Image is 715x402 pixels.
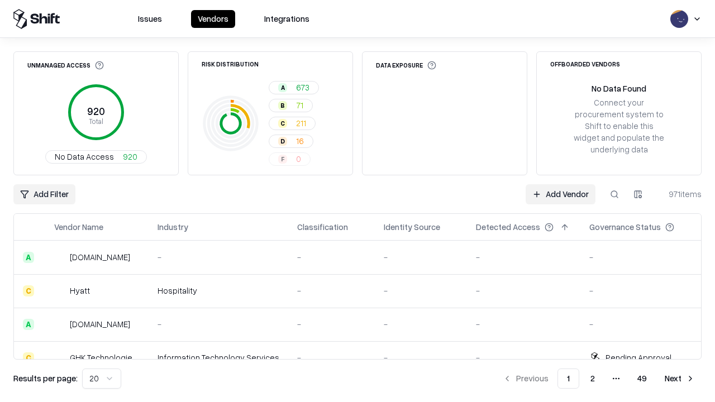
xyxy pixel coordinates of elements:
[278,101,287,110] div: B
[476,221,540,233] div: Detected Access
[123,151,137,162] span: 920
[581,368,604,389] button: 2
[70,318,130,330] div: [DOMAIN_NAME]
[476,251,571,263] div: -
[476,352,571,363] div: -
[23,352,34,363] div: C
[550,61,620,67] div: Offboarded Vendors
[384,285,458,296] div: -
[89,117,103,126] tspan: Total
[297,285,366,296] div: -
[131,10,169,28] button: Issues
[592,83,646,94] div: No Data Found
[384,221,440,233] div: Identity Source
[54,252,65,263] img: intrado.com
[296,135,304,147] span: 16
[297,318,366,330] div: -
[296,117,306,129] span: 211
[70,251,130,263] div: [DOMAIN_NAME]
[13,184,75,204] button: Add Filter
[45,150,147,164] button: No Data Access920
[589,318,692,330] div: -
[70,352,140,363] div: GHK Technologies Inc.
[573,97,665,156] div: Connect your procurement system to Shift to enable this widget and populate the underlying data
[589,221,661,233] div: Governance Status
[297,221,348,233] div: Classification
[589,251,692,263] div: -
[258,10,316,28] button: Integrations
[23,319,34,330] div: A
[278,137,287,146] div: D
[557,368,579,389] button: 1
[158,318,279,330] div: -
[23,252,34,263] div: A
[269,117,316,130] button: C211
[278,83,287,92] div: A
[70,285,90,296] div: Hyatt
[589,285,692,296] div: -
[657,188,702,200] div: 971 items
[158,352,279,363] div: Information Technology Services
[54,352,65,363] img: GHK Technologies Inc.
[628,368,656,389] button: 49
[55,151,114,162] span: No Data Access
[87,105,105,117] tspan: 920
[384,352,458,363] div: -
[27,61,104,70] div: Unmanaged Access
[269,99,313,112] button: B71
[526,184,595,204] a: Add Vendor
[496,368,702,389] nav: pagination
[384,251,458,263] div: -
[54,319,65,330] img: primesec.co.il
[54,221,103,233] div: Vendor Name
[297,352,366,363] div: -
[269,135,313,148] button: D16
[158,221,188,233] div: Industry
[191,10,235,28] button: Vendors
[384,318,458,330] div: -
[658,368,702,389] button: Next
[278,119,287,128] div: C
[202,61,259,67] div: Risk Distribution
[269,81,319,94] button: A673
[297,251,366,263] div: -
[158,285,279,296] div: Hospitality
[296,82,309,93] span: 673
[476,318,571,330] div: -
[13,372,78,384] p: Results per page:
[476,285,571,296] div: -
[296,99,303,111] span: 71
[606,352,671,363] div: Pending Approval
[158,251,279,263] div: -
[376,61,436,70] div: Data Exposure
[54,285,65,296] img: Hyatt
[23,285,34,296] div: C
